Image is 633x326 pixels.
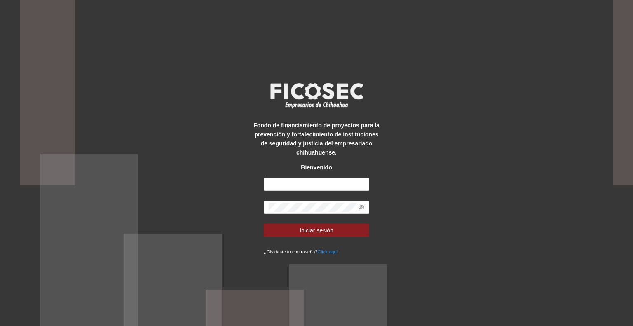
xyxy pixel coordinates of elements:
small: ¿Olvidaste tu contraseña? [264,249,338,254]
a: Click aqui [318,249,338,254]
span: Iniciar sesión [300,226,333,235]
button: Iniciar sesión [264,224,369,237]
span: eye-invisible [359,204,364,210]
strong: Bienvenido [301,164,332,171]
img: logo [265,80,368,111]
strong: Fondo de financiamiento de proyectos para la prevención y fortalecimiento de instituciones de seg... [253,122,380,156]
